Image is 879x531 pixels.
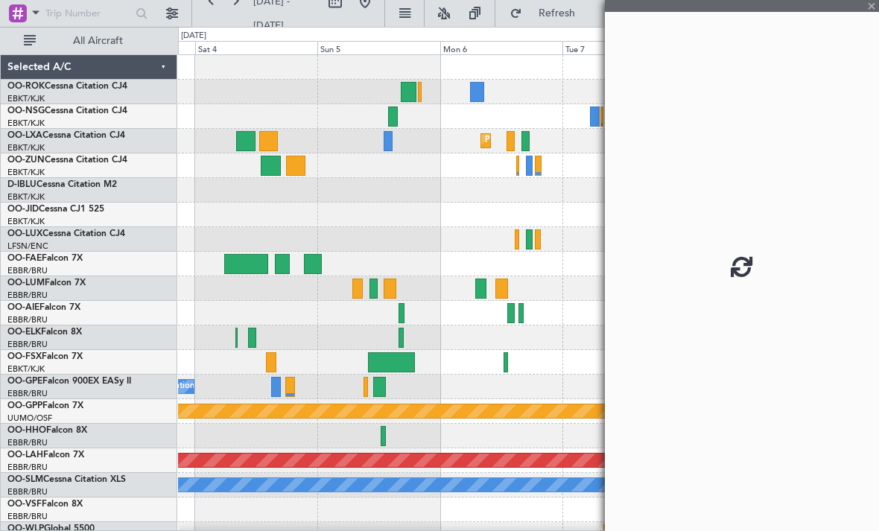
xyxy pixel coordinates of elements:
[7,303,39,312] span: OO-AIE
[7,106,127,115] a: OO-NSGCessna Citation CJ4
[7,475,43,484] span: OO-SLM
[7,265,48,276] a: EBBR/BRU
[7,290,48,301] a: EBBR/BRU
[7,451,84,460] a: OO-LAHFalcon 7X
[7,352,83,361] a: OO-FSXFalcon 7X
[7,451,43,460] span: OO-LAH
[181,30,206,42] div: [DATE]
[7,377,42,386] span: OO-GPE
[7,229,42,238] span: OO-LUX
[7,216,45,227] a: EBKT/KJK
[440,41,563,54] div: Mon 6
[7,106,45,115] span: OO-NSG
[7,279,45,287] span: OO-LUM
[7,93,45,104] a: EBKT/KJK
[7,377,131,386] a: OO-GPEFalcon 900EX EASy II
[7,314,48,325] a: EBBR/BRU
[7,352,42,361] span: OO-FSX
[503,1,592,25] button: Refresh
[7,475,126,484] a: OO-SLMCessna Citation XLS
[7,279,86,287] a: OO-LUMFalcon 7X
[7,156,127,165] a: OO-ZUNCessna Citation CJ4
[7,180,117,189] a: D-IBLUCessna Citation M2
[7,142,45,153] a: EBKT/KJK
[7,426,87,435] a: OO-HHOFalcon 8X
[525,8,588,19] span: Refresh
[7,131,125,140] a: OO-LXACessna Citation CJ4
[7,426,46,435] span: OO-HHO
[7,328,41,337] span: OO-ELK
[7,82,127,91] a: OO-ROKCessna Citation CJ4
[7,180,37,189] span: D-IBLU
[7,229,125,238] a: OO-LUXCessna Citation CJ4
[7,388,48,399] a: EBBR/BRU
[7,191,45,203] a: EBKT/KJK
[45,2,131,25] input: Trip Number
[7,167,45,178] a: EBKT/KJK
[7,205,104,214] a: OO-JIDCessna CJ1 525
[7,500,42,509] span: OO-VSF
[7,437,48,448] a: EBBR/BRU
[7,131,42,140] span: OO-LXA
[7,462,48,473] a: EBBR/BRU
[7,363,45,375] a: EBKT/KJK
[7,339,48,350] a: EBBR/BRU
[7,303,80,312] a: OO-AIEFalcon 7X
[7,413,52,424] a: UUMO/OSF
[7,328,82,337] a: OO-ELKFalcon 8X
[7,241,48,252] a: LFSN/ENC
[485,130,659,152] div: Planned Maint Kortrijk-[GEOGRAPHIC_DATA]
[7,205,39,214] span: OO-JID
[562,41,685,54] div: Tue 7
[317,41,440,54] div: Sun 5
[7,486,48,497] a: EBBR/BRU
[7,254,83,263] a: OO-FAEFalcon 7X
[7,401,83,410] a: OO-GPPFalcon 7X
[39,36,157,46] span: All Aircraft
[7,511,48,522] a: EBBR/BRU
[7,500,83,509] a: OO-VSFFalcon 8X
[7,254,42,263] span: OO-FAE
[7,118,45,129] a: EBKT/KJK
[7,82,45,91] span: OO-ROK
[7,156,45,165] span: OO-ZUN
[195,41,318,54] div: Sat 4
[7,401,42,410] span: OO-GPP
[16,29,162,53] button: All Aircraft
